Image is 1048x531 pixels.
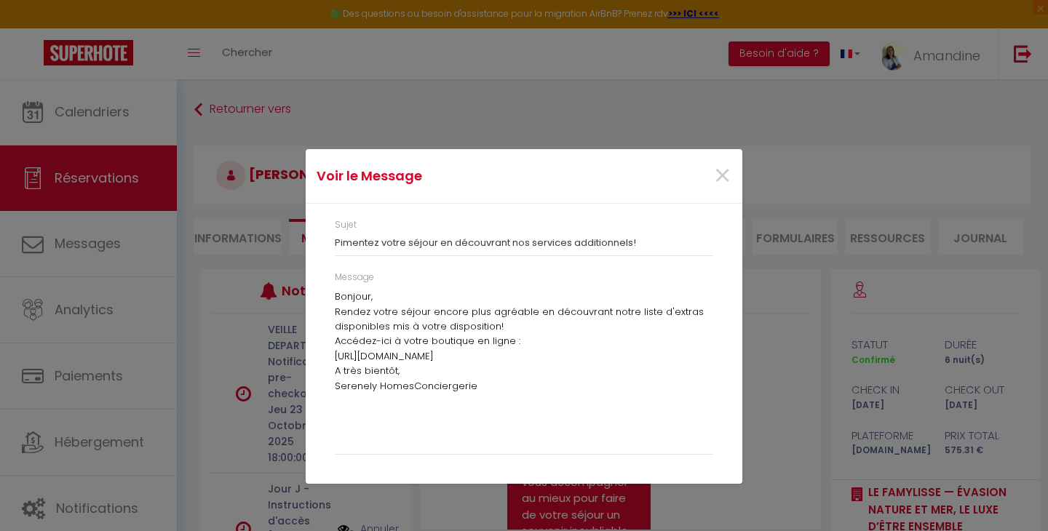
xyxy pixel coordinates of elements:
[713,154,731,198] span: ×
[335,218,357,232] label: Sujet
[713,161,731,192] button: Close
[335,271,374,284] label: Message
[335,305,713,335] p: Rendez votre séjour encore plus agréable en découvrant notre liste d'extras disponibles mis à vot...
[335,290,713,304] p: Bonjour,
[335,237,713,249] h3: Pimentez votre séjour en découvrant nos services additionnels!
[335,364,713,378] p: A très bientôt,
[335,334,713,364] p: Accédez-ici à votre boutique en ligne : [URL][DOMAIN_NAME]
[317,166,587,186] h4: Voir le Message
[335,379,713,394] p: Serenely HomesConciergerie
